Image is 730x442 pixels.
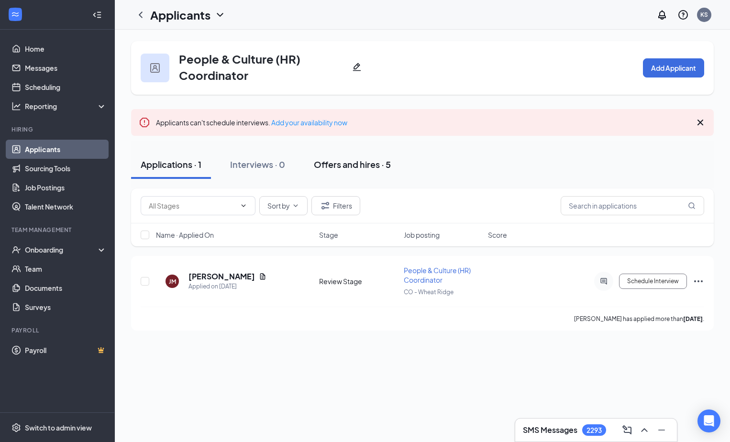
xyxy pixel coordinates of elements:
p: [PERSON_NAME] has applied more than . [574,315,704,323]
div: Offers and hires · 5 [314,158,391,170]
a: Add your availability now [271,118,347,127]
svg: QuestionInfo [677,9,689,21]
div: Applied on [DATE] [188,282,266,291]
div: KS [700,11,708,19]
a: Applicants [25,140,107,159]
svg: Cross [695,117,706,128]
span: CO - Wheat Ridge [404,288,453,296]
svg: Filter [320,200,331,211]
div: Open Intercom Messenger [697,409,720,432]
svg: ComposeMessage [621,424,633,436]
span: Score [488,230,507,240]
svg: Collapse [92,10,102,20]
span: Stage [319,230,338,240]
h3: SMS Messages [523,425,577,435]
svg: Analysis [11,101,21,111]
button: ChevronUp [637,422,652,438]
svg: ChevronLeft [135,9,146,21]
a: Messages [25,58,107,77]
div: Onboarding [25,245,99,254]
div: 2293 [586,426,602,434]
svg: MagnifyingGlass [688,202,696,210]
svg: ChevronUp [639,424,650,436]
svg: Pencil [352,62,362,72]
a: Documents [25,278,107,298]
div: JM [169,277,176,286]
img: user icon [150,63,160,73]
button: Sort byChevronDown [259,196,308,215]
svg: Ellipses [693,276,704,287]
svg: UserCheck [11,245,21,254]
a: Scheduling [25,77,107,97]
h5: [PERSON_NAME] [188,271,255,282]
span: Sort by [267,202,290,209]
h3: People & Culture (HR) Coordinator [179,51,348,83]
a: Sourcing Tools [25,159,107,178]
span: Applicants can't schedule interviews. [156,118,347,127]
svg: ChevronDown [214,9,226,21]
span: Name · Applied On [156,230,214,240]
svg: ActiveChat [598,277,609,285]
input: Search in applications [561,196,704,215]
svg: Document [259,273,266,280]
svg: Settings [11,423,21,432]
svg: ChevronDown [240,202,247,210]
div: Reporting [25,101,107,111]
h1: Applicants [150,7,210,23]
a: Job Postings [25,178,107,197]
input: All Stages [149,200,236,211]
div: Switch to admin view [25,423,92,432]
div: Hiring [11,125,105,133]
span: People & Culture (HR) Coordinator [404,266,471,284]
a: Talent Network [25,197,107,216]
button: Minimize [654,422,669,438]
div: Review Stage [319,276,398,286]
span: Job posting [404,230,440,240]
div: Applications · 1 [141,158,201,170]
svg: ChevronDown [292,202,299,210]
button: Schedule Interview [619,274,687,289]
svg: Error [139,117,150,128]
div: Interviews · 0 [230,158,285,170]
b: [DATE] [683,315,703,322]
a: PayrollCrown [25,341,107,360]
svg: Notifications [656,9,668,21]
a: Home [25,39,107,58]
button: Add Applicant [643,58,704,77]
a: Surveys [25,298,107,317]
button: ComposeMessage [619,422,635,438]
div: Payroll [11,326,105,334]
svg: WorkstreamLogo [11,10,20,19]
svg: Minimize [656,424,667,436]
div: Team Management [11,226,105,234]
a: Team [25,259,107,278]
button: Filter Filters [311,196,360,215]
